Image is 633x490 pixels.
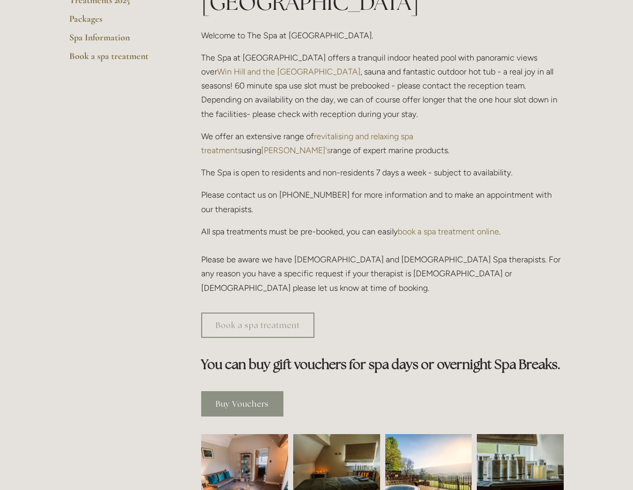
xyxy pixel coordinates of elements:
a: Spa Information [69,32,168,50]
strong: You can buy gift vouchers for spa days or overnight Spa Breaks. [201,356,561,373]
p: Please contact us on [PHONE_NUMBER] for more information and to make an appointment with our ther... [201,188,564,216]
a: book a spa treatment online [398,227,499,236]
p: All spa treatments must be pre-booked, you can easily . Please be aware we have [DEMOGRAPHIC_DATA... [201,225,564,295]
p: The Spa is open to residents and non-residents 7 days a week - subject to availability. [201,166,564,180]
a: [PERSON_NAME]'s [261,145,330,155]
a: Packages [69,13,168,32]
p: Welcome to The Spa at [GEOGRAPHIC_DATA]. [201,28,564,42]
a: Win Hill and the [GEOGRAPHIC_DATA] [217,67,360,77]
p: The Spa at [GEOGRAPHIC_DATA] offers a tranquil indoor heated pool with panoramic views over , sau... [201,51,564,121]
p: We offer an extensive range of using range of expert marine products. [201,129,564,157]
a: Buy Vouchers [201,391,283,417]
a: Book a spa treatment [201,313,314,338]
a: Book a spa treatment [69,50,168,69]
